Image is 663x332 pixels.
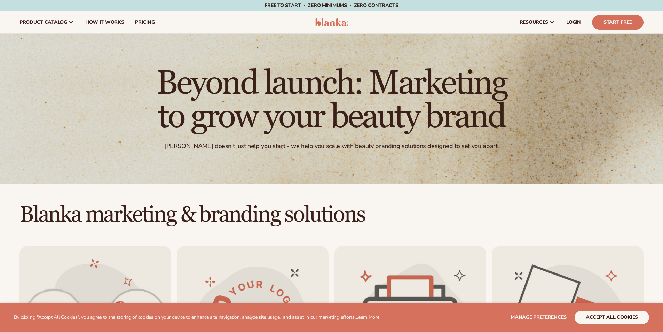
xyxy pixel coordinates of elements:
a: LOGIN [561,11,586,33]
a: product catalog [14,11,80,33]
span: pricing [135,20,155,25]
a: resources [514,11,561,33]
a: Start Free [592,15,644,30]
div: [PERSON_NAME] doesn't just help you start - we help you scale with beauty branding solutions desi... [164,142,499,150]
button: Manage preferences [511,311,567,324]
span: product catalog [19,20,67,25]
p: By clicking "Accept All Cookies", you agree to the storing of cookies on your device to enhance s... [14,315,379,321]
span: LOGIN [566,20,581,25]
span: Free to start · ZERO minimums · ZERO contracts [265,2,398,9]
span: resources [520,20,548,25]
span: Manage preferences [511,314,567,321]
span: How It Works [85,20,124,25]
img: logo [315,18,348,26]
a: How It Works [80,11,130,33]
a: pricing [129,11,160,33]
h1: Beyond launch: Marketing to grow your beauty brand [140,67,523,134]
a: Learn More [355,314,379,321]
button: accept all cookies [575,311,649,324]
